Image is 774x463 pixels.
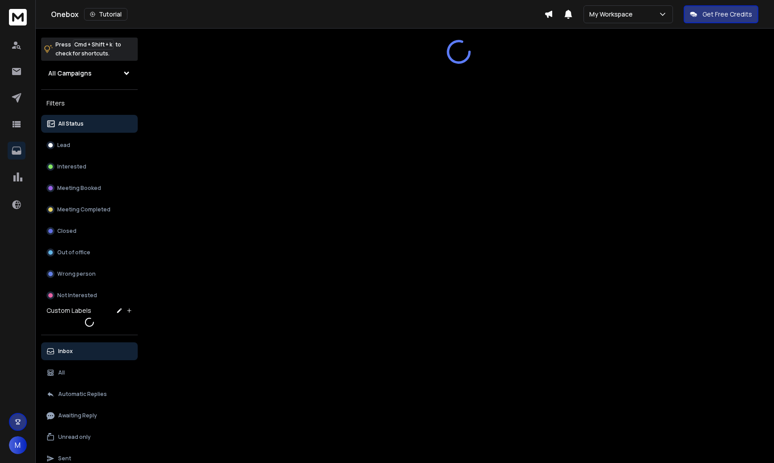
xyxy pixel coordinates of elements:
[73,39,114,50] span: Cmd + Shift + k
[41,97,138,109] h3: Filters
[58,434,91,441] p: Unread only
[41,244,138,261] button: Out of office
[41,136,138,154] button: Lead
[41,364,138,382] button: All
[51,8,544,21] div: Onebox
[41,385,138,403] button: Automatic Replies
[684,5,758,23] button: Get Free Credits
[41,222,138,240] button: Closed
[41,265,138,283] button: Wrong person
[57,185,101,192] p: Meeting Booked
[57,227,76,235] p: Closed
[57,292,97,299] p: Not Interested
[41,201,138,219] button: Meeting Completed
[589,10,636,19] p: My Workspace
[9,436,27,454] button: M
[41,428,138,446] button: Unread only
[57,163,86,170] p: Interested
[41,407,138,425] button: Awaiting Reply
[55,40,121,58] p: Press to check for shortcuts.
[58,348,73,355] p: Inbox
[57,249,90,256] p: Out of office
[58,369,65,376] p: All
[57,270,96,278] p: Wrong person
[41,179,138,197] button: Meeting Booked
[47,306,91,315] h3: Custom Labels
[41,286,138,304] button: Not Interested
[702,10,752,19] p: Get Free Credits
[41,115,138,133] button: All Status
[41,64,138,82] button: All Campaigns
[58,455,71,462] p: Sent
[41,158,138,176] button: Interested
[84,8,127,21] button: Tutorial
[58,412,97,419] p: Awaiting Reply
[58,391,107,398] p: Automatic Replies
[41,342,138,360] button: Inbox
[58,120,84,127] p: All Status
[57,142,70,149] p: Lead
[57,206,110,213] p: Meeting Completed
[48,69,92,78] h1: All Campaigns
